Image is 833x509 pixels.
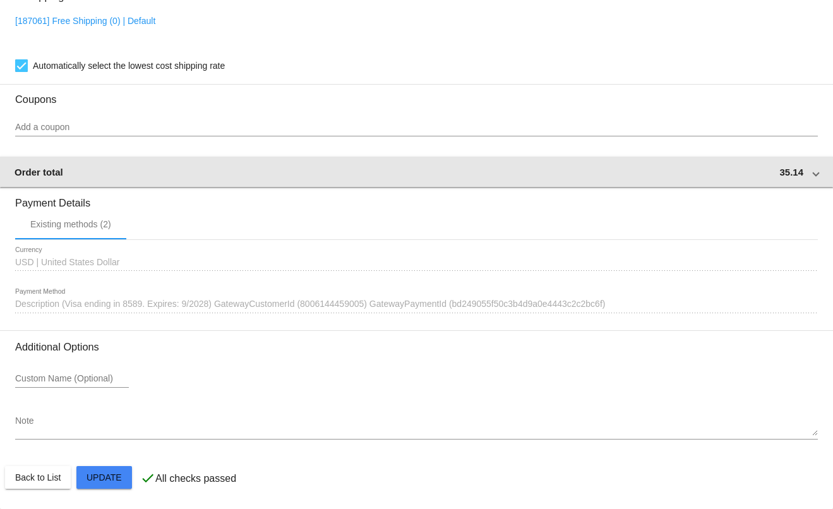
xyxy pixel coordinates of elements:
span: Description (Visa ending in 8589. Expires: 9/2028) GatewayCustomerId (8006144459005) GatewayPayme... [15,299,605,309]
span: Automatically select the lowest cost shipping rate [33,58,225,73]
span: Back to List [15,472,61,482]
h3: Additional Options [15,341,818,353]
button: Update [76,466,132,489]
input: Custom Name (Optional) [15,374,129,384]
mat-icon: check [140,470,155,486]
a: [187061] Free Shipping (0) | Default [15,16,155,26]
p: All checks passed [155,473,236,484]
span: Order total [15,167,63,177]
span: Update [87,472,122,482]
h3: Payment Details [15,188,818,209]
div: Existing methods (2) [30,219,111,229]
input: Add a coupon [15,123,818,133]
h3: Coupons [15,84,818,105]
span: 35.14 [779,167,803,177]
button: Back to List [5,466,71,489]
span: USD | United States Dollar [15,257,119,267]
